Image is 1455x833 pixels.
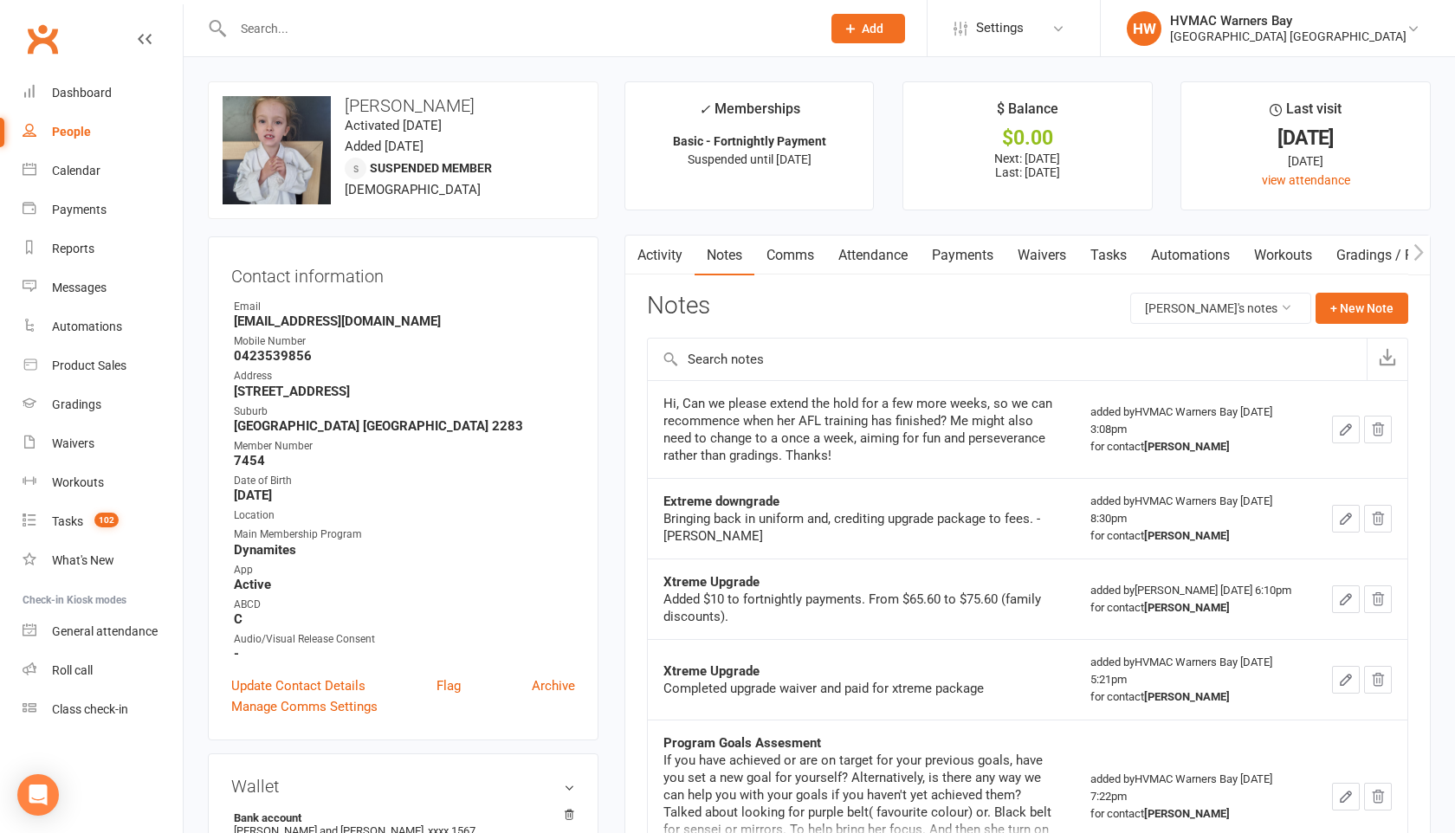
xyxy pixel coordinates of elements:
a: Workouts [1242,236,1324,275]
h3: Contact information [231,260,575,286]
div: [DATE] [1197,152,1414,171]
h3: [PERSON_NAME] [223,96,584,115]
div: App [234,562,575,578]
div: Email [234,299,575,315]
strong: [DATE] [234,488,575,503]
a: Clubworx [21,17,64,61]
div: added by [PERSON_NAME] [DATE] 6:10pm [1090,582,1301,617]
a: Roll call [23,651,183,690]
strong: 0423539856 [234,348,575,364]
button: Add [831,14,905,43]
a: Payments [23,190,183,229]
strong: C [234,611,575,627]
div: People [52,125,91,139]
a: Automations [23,307,183,346]
a: Reports [23,229,183,268]
div: Payments [52,203,107,216]
i: ✓ [699,101,710,118]
span: 102 [94,513,119,527]
strong: Program Goals Assesment [663,735,821,751]
a: Gradings [23,385,183,424]
time: Activated [DATE] [345,118,442,133]
div: Open Intercom Messenger [17,774,59,816]
div: Suburb [234,404,575,420]
strong: [PERSON_NAME] [1144,440,1230,453]
strong: [PERSON_NAME] [1144,601,1230,614]
p: Next: [DATE] Last: [DATE] [919,152,1136,179]
strong: [GEOGRAPHIC_DATA] [GEOGRAPHIC_DATA] 2283 [234,418,575,434]
a: Tasks [1078,236,1139,275]
div: Last visit [1270,98,1342,129]
a: Product Sales [23,346,183,385]
div: Hi, Can we please extend the hold for a few more weeks, so we can recommence when her AFL trainin... [663,395,1060,464]
a: Activity [625,236,695,275]
div: Location [234,507,575,524]
div: for contact [1090,688,1301,706]
div: HVMAC Warners Bay [1170,13,1406,29]
strong: - [234,646,575,662]
strong: Xtreme Upgrade [663,663,760,679]
strong: 7454 [234,453,575,468]
div: Mobile Number [234,333,575,350]
a: Update Contact Details [231,675,365,696]
div: Memberships [699,98,800,130]
div: for contact [1090,599,1301,617]
span: [DEMOGRAPHIC_DATA] [345,182,481,197]
div: Product Sales [52,358,126,372]
img: image1721430621.png [223,96,331,204]
div: for contact [1090,805,1301,823]
a: What's New [23,541,183,580]
div: $0.00 [919,129,1136,147]
div: Date of Birth [234,473,575,489]
a: Messages [23,268,183,307]
div: General attendance [52,624,158,638]
a: Calendar [23,152,183,190]
div: added by HVMAC Warners Bay [DATE] 5:21pm [1090,654,1301,706]
div: ABCD [234,597,575,613]
a: Waivers [23,424,183,463]
div: Calendar [52,164,100,178]
span: Suspended until [DATE] [688,152,812,166]
div: Completed upgrade waiver and paid for xtreme package [663,680,1060,697]
div: added by HVMAC Warners Bay [DATE] 7:22pm [1090,771,1301,823]
button: + New Note [1316,293,1408,324]
div: Added $10 to fortnightly payments. From $65.60 to $75.60 (family discounts). [663,591,1060,625]
div: [GEOGRAPHIC_DATA] [GEOGRAPHIC_DATA] [1170,29,1406,44]
a: Flag [436,675,461,696]
div: for contact [1090,438,1301,455]
div: Dashboard [52,86,112,100]
strong: [PERSON_NAME] [1144,807,1230,820]
strong: Extreme downgrade [663,494,779,509]
a: Automations [1139,236,1242,275]
a: Waivers [1006,236,1078,275]
h3: Notes [647,293,710,324]
div: What's New [52,553,114,567]
h3: Wallet [231,777,575,796]
a: Archive [532,675,575,696]
div: for contact [1090,527,1301,545]
strong: [STREET_ADDRESS] [234,384,575,399]
a: view attendance [1262,173,1350,187]
div: Class check-in [52,702,128,716]
div: Reports [52,242,94,255]
div: Tasks [52,514,83,528]
a: Dashboard [23,74,183,113]
time: Added [DATE] [345,139,424,154]
strong: [PERSON_NAME] [1144,690,1230,703]
span: Suspended member [370,161,492,175]
div: Gradings [52,397,101,411]
div: HW [1127,11,1161,46]
strong: Active [234,577,575,592]
div: Bringing back in uniform and, crediting upgrade package to fees. - [PERSON_NAME] [663,510,1060,545]
div: Workouts [52,475,104,489]
span: Add [862,22,883,36]
div: Audio/Visual Release Consent [234,631,575,648]
a: Comms [754,236,826,275]
a: Payments [920,236,1006,275]
span: Settings [976,9,1024,48]
strong: Basic - Fortnightly Payment [673,134,826,148]
input: Search... [228,16,809,41]
strong: [PERSON_NAME] [1144,529,1230,542]
div: Messages [52,281,107,294]
div: added by HVMAC Warners Bay [DATE] 3:08pm [1090,404,1301,455]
